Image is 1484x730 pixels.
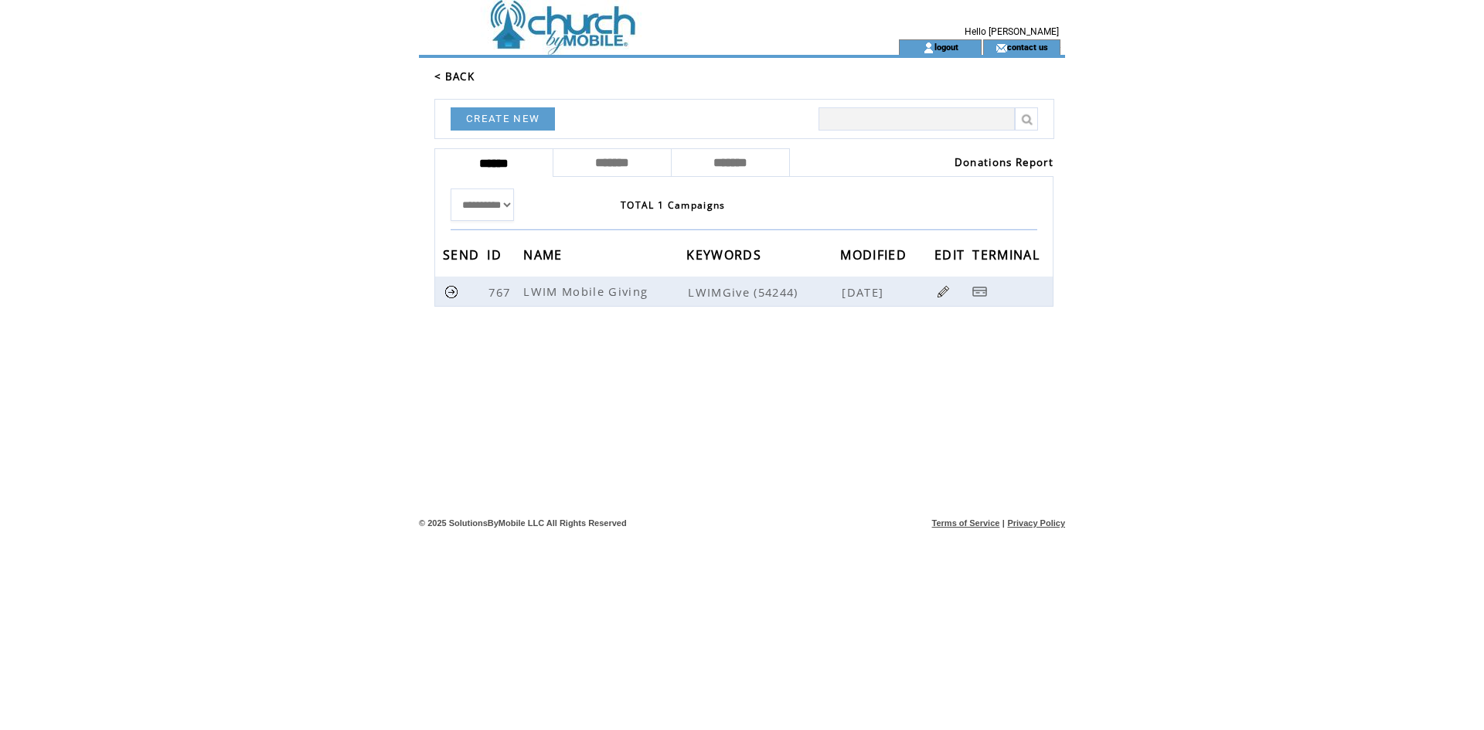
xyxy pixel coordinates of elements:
span: NAME [523,243,566,271]
span: Hello [PERSON_NAME] [965,26,1059,37]
span: | [1002,518,1005,528]
span: 767 [488,284,514,300]
span: SEND [443,243,483,271]
span: [DATE] [842,284,887,300]
a: CREATE NEW [451,107,555,131]
a: MODIFIED [840,250,910,259]
a: contact us [1007,42,1048,52]
span: LWIMGive (54244) [688,284,839,300]
img: contact_us_icon.gif [996,42,1007,54]
img: account_icon.gif [923,42,934,54]
a: < BACK [434,70,475,83]
span: © 2025 SolutionsByMobile LLC All Rights Reserved [419,518,627,528]
span: TERMINAL [972,243,1043,271]
span: EDIT [934,243,968,271]
a: KEYWORDS [686,250,765,259]
a: logout [934,42,958,52]
span: MODIFIED [840,243,910,271]
span: TOTAL 1 Campaigns [621,199,726,212]
a: Privacy Policy [1007,518,1065,528]
a: Donations Report [955,155,1053,169]
a: Terms of Service [932,518,1000,528]
span: KEYWORDS [686,243,765,271]
a: NAME [523,250,566,259]
span: ID [487,243,505,271]
span: LWIM Mobile Giving [523,284,652,299]
a: ID [487,250,505,259]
